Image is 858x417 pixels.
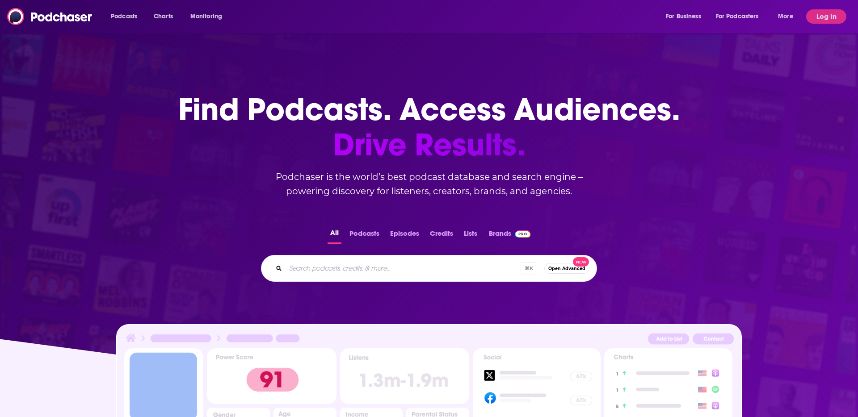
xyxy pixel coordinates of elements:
[427,227,456,244] button: Credits
[772,9,804,24] button: open menu
[124,332,734,348] img: Podcast Insights Header
[387,227,422,244] button: Episodes
[154,10,173,23] span: Charts
[778,10,793,23] span: More
[148,9,178,24] a: Charts
[710,9,772,24] button: open menu
[806,9,846,24] button: Log In
[347,227,382,244] button: Podcasts
[111,10,137,23] span: Podcasts
[461,227,480,244] button: Lists
[207,348,336,404] img: Podcast Insights Power score
[328,227,341,244] button: All
[521,262,537,275] span: ⌘ K
[261,255,597,282] div: Search podcasts, credits, & more...
[7,8,93,25] img: Podchaser - Follow, Share and Rate Podcasts
[190,10,222,23] span: Monitoring
[716,10,759,23] span: For Podcasters
[515,230,530,238] img: Podchaser Pro
[489,227,530,244] a: BrandsPodchaser Pro
[286,261,521,275] input: Search podcasts, credits, & more...
[548,266,585,271] span: Open Advanced
[660,9,712,24] button: open menu
[105,9,149,24] button: open menu
[178,127,680,163] span: Drive Results.
[184,9,234,24] button: open menu
[340,348,469,404] img: Podcast Insights Listens
[250,170,608,198] h2: Podchaser is the world’s best podcast database and search engine – powering discovery for listene...
[666,10,701,23] span: For Business
[573,257,589,267] span: New
[544,263,589,274] button: Open AdvancedNew
[178,92,680,163] h1: Find Podcasts. Access Audiences.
